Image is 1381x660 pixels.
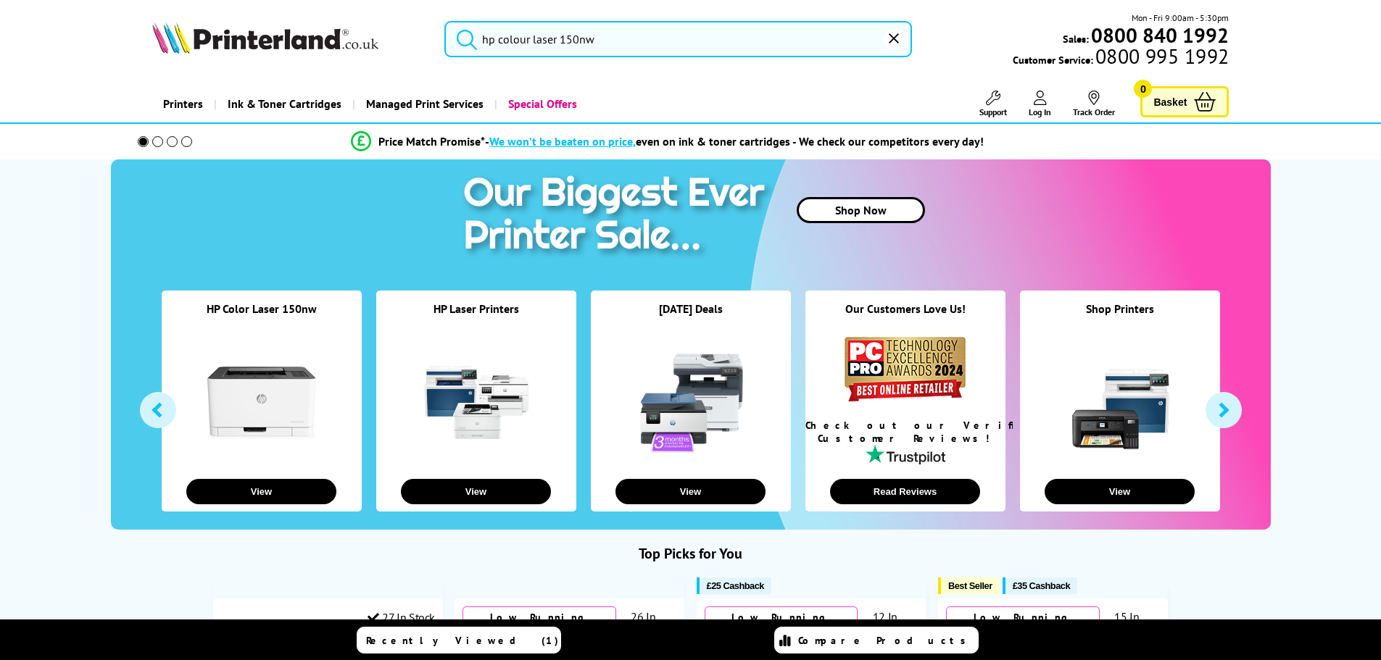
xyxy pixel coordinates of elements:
[591,301,791,334] div: [DATE] Deals
[1132,11,1229,25] span: Mon - Fri 9:00am - 5:30pm
[1020,301,1220,334] div: Shop Printers
[1153,92,1187,112] span: Basket
[1013,580,1070,591] span: £35 Cashback
[485,134,984,149] div: - even on ink & toner cartridges - We check our competitors every day!
[489,134,636,149] span: We won’t be beaten on price,
[152,22,427,57] a: Printerland Logo
[705,606,858,641] div: Low Running Costs
[797,197,925,223] a: Shop Now
[1140,86,1229,117] a: Basket 0
[357,627,561,653] a: Recently Viewed (1)
[494,85,588,122] a: Special Offers
[948,580,992,591] span: Best Seller
[152,85,214,122] a: Printers
[434,301,519,316] a: HP Laser Printers
[1093,49,1229,63] span: 0800 995 1992
[463,606,616,641] div: Low Running Costs
[707,580,764,591] span: £25 Cashback
[1134,80,1152,98] span: 0
[1045,479,1195,504] button: View
[697,577,771,594] button: £25 Cashback
[228,85,341,122] span: Ink & Toner Cartridges
[805,301,1005,334] div: Our Customers Love Us!
[1029,106,1051,117] span: Log In
[946,606,1100,641] div: Low Running Costs
[1073,91,1115,117] a: Track Order
[798,634,974,647] span: Compare Products
[615,479,766,504] button: View
[1029,91,1051,117] a: Log In
[858,609,918,638] div: 12 In Stock
[118,129,1218,154] li: modal_Promise
[456,159,779,273] img: printer sale
[352,85,494,122] a: Managed Print Services
[1063,32,1089,46] span: Sales:
[774,627,979,653] a: Compare Products
[368,610,435,625] div: 27 In Stock
[979,106,1007,117] span: Support
[378,134,485,149] span: Price Match Promise*
[207,301,317,316] a: HP Color Laser 150nw
[366,634,559,647] span: Recently Viewed (1)
[616,609,677,638] div: 26 In Stock
[938,577,1000,594] button: Best Seller
[979,91,1007,117] a: Support
[1091,22,1229,49] b: 0800 840 1992
[214,85,352,122] a: Ink & Toner Cartridges
[1089,28,1229,42] a: 0800 840 1992
[1003,577,1077,594] button: £35 Cashback
[152,22,378,54] img: Printerland Logo
[805,419,1005,445] div: Check out our Verified Customer Reviews!
[1100,609,1161,638] div: 15 In Stock
[401,479,551,504] button: View
[830,479,980,504] button: Read Reviews
[186,479,336,504] button: View
[1013,49,1229,67] span: Customer Service:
